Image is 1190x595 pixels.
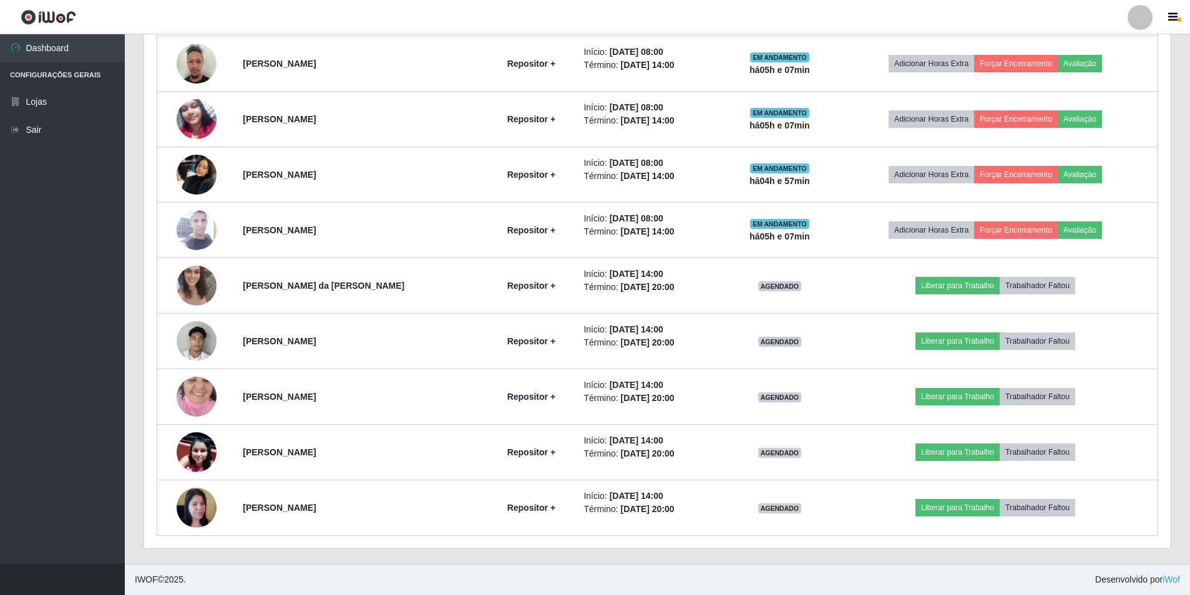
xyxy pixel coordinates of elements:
[177,148,217,201] img: 1755522333541.jpeg
[758,281,802,291] span: AGENDADO
[177,314,217,367] img: 1752582436297.jpeg
[583,434,718,447] li: Início:
[974,221,1058,239] button: Forçar Encerramento
[1000,277,1075,294] button: Trabalhador Faltou
[889,110,974,128] button: Adicionar Horas Extra
[507,503,555,513] strong: Repositor +
[758,448,802,458] span: AGENDADO
[243,225,316,235] strong: [PERSON_NAME]
[1000,443,1075,461] button: Trabalhador Faltou
[1000,332,1075,350] button: Trabalhador Faltou
[750,163,809,173] span: EM ANDAMENTO
[507,447,555,457] strong: Repositor +
[889,221,974,239] button: Adicionar Horas Extra
[583,268,718,281] li: Início:
[758,503,802,513] span: AGENDADO
[177,361,217,432] img: 1753380554375.jpeg
[889,166,974,183] button: Adicionar Horas Extra
[621,226,675,236] time: [DATE] 14:00
[621,337,675,347] time: [DATE] 20:00
[915,499,1000,516] button: Liberar para Trabalho
[583,392,718,405] li: Término:
[749,120,810,130] strong: há 05 h e 07 min
[1163,574,1180,584] a: iWof
[135,574,158,584] span: IWOF
[507,59,555,69] strong: Repositor +
[507,114,555,124] strong: Repositor +
[177,186,217,274] img: 1756162339010.jpeg
[583,281,718,294] li: Término:
[621,60,675,70] time: [DATE] 14:00
[749,231,810,241] strong: há 05 h e 07 min
[915,388,1000,405] button: Liberar para Trabalho
[243,59,316,69] strong: [PERSON_NAME]
[621,393,675,403] time: [DATE] 20:00
[177,432,217,472] img: 1754082029820.jpeg
[243,336,316,346] strong: [PERSON_NAME]
[915,332,1000,350] button: Liberar para Trabalho
[610,158,663,168] time: [DATE] 08:00
[243,114,316,124] strong: [PERSON_NAME]
[583,323,718,336] li: Início:
[750,108,809,118] span: EM ANDAMENTO
[583,447,718,460] li: Término:
[610,324,663,334] time: [DATE] 14:00
[621,448,675,458] time: [DATE] 20:00
[610,102,663,112] time: [DATE] 08:00
[1095,573,1180,586] span: Desenvolvido por
[974,55,1058,72] button: Forçar Encerramento
[1000,499,1075,516] button: Trabalhador Faltou
[583,114,718,127] li: Término:
[507,225,555,235] strong: Repositor +
[1058,221,1102,239] button: Avaliação
[621,171,675,181] time: [DATE] 14:00
[243,503,316,513] strong: [PERSON_NAME]
[21,9,76,25] img: CoreUI Logo
[621,115,675,125] time: [DATE] 14:00
[583,157,718,170] li: Início:
[750,219,809,229] span: EM ANDAMENTO
[583,101,718,114] li: Início:
[1058,55,1102,72] button: Avaliação
[583,170,718,183] li: Término:
[507,170,555,180] strong: Repositor +
[243,392,316,402] strong: [PERSON_NAME]
[177,250,217,321] img: 1752618929063.jpeg
[1058,110,1102,128] button: Avaliação
[507,336,555,346] strong: Repositor +
[758,337,802,347] span: AGENDADO
[583,225,718,238] li: Término:
[583,212,718,225] li: Início:
[583,46,718,59] li: Início:
[177,481,217,534] img: 1756206634437.jpeg
[243,281,404,291] strong: [PERSON_NAME] da [PERSON_NAME]
[610,491,663,501] time: [DATE] 14:00
[974,110,1058,128] button: Forçar Encerramento
[915,277,1000,294] button: Liberar para Trabalho
[889,55,974,72] button: Adicionar Horas Extra
[583,379,718,392] li: Início:
[610,435,663,445] time: [DATE] 14:00
[135,573,186,586] span: © 2025 .
[243,447,316,457] strong: [PERSON_NAME]
[583,59,718,72] li: Término:
[583,336,718,349] li: Término:
[1058,166,1102,183] button: Avaliação
[177,37,217,90] img: 1753289887027.jpeg
[758,392,802,402] span: AGENDADO
[177,92,217,145] img: 1755724312093.jpeg
[621,282,675,292] time: [DATE] 20:00
[610,47,663,57] time: [DATE] 08:00
[243,170,316,180] strong: [PERSON_NAME]
[621,504,675,514] time: [DATE] 20:00
[1000,388,1075,405] button: Trabalhador Faltou
[915,443,1000,461] button: Liberar para Trabalho
[749,176,810,186] strong: há 04 h e 57 min
[583,490,718,503] li: Início:
[610,269,663,279] time: [DATE] 14:00
[974,166,1058,183] button: Forçar Encerramento
[507,392,555,402] strong: Repositor +
[583,503,718,516] li: Término:
[507,281,555,291] strong: Repositor +
[750,52,809,62] span: EM ANDAMENTO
